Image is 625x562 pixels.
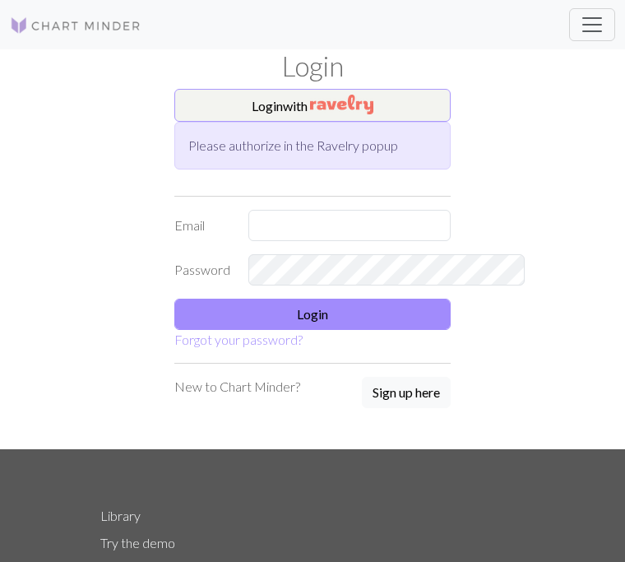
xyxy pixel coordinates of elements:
button: Toggle navigation [569,8,615,41]
img: Ravelry [310,95,373,114]
a: Sign up here [362,377,451,410]
div: Please authorize in the Ravelry popup [174,122,451,170]
label: Password [164,254,238,286]
button: Loginwith [174,89,451,122]
h1: Login [90,49,535,82]
img: Logo [10,16,141,35]
button: Login [174,299,451,330]
label: Email [164,210,238,241]
a: Try the demo [100,535,175,550]
a: Library [100,508,141,523]
p: New to Chart Minder? [174,377,300,397]
button: Sign up here [362,377,451,408]
a: Forgot your password? [174,332,303,347]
